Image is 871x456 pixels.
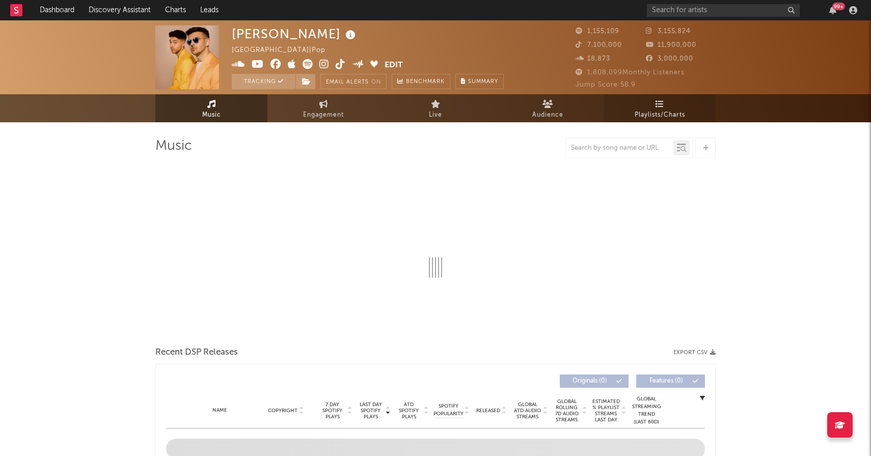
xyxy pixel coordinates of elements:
span: Summary [468,79,498,85]
span: 7,100,000 [576,42,622,48]
span: Music [202,109,221,121]
span: Last Day Spotify Plays [357,401,384,420]
div: [GEOGRAPHIC_DATA] | Pop [232,44,337,57]
span: 3,155,824 [646,28,691,35]
em: On [371,79,381,85]
a: Benchmark [392,74,450,89]
div: Global Streaming Trend (Last 60D) [631,395,662,426]
span: Estimated % Playlist Streams Last Day [592,398,620,423]
button: Export CSV [673,350,716,356]
span: 11,900,000 [646,42,696,48]
button: Features(0) [636,374,705,388]
button: Summary [455,74,504,89]
a: Live [379,94,492,122]
input: Search by song name or URL [566,144,673,152]
span: Live [429,109,442,121]
span: ATD Spotify Plays [395,401,422,420]
span: Audience [532,109,563,121]
a: Playlists/Charts [604,94,716,122]
span: 18,873 [576,56,610,62]
button: Edit [385,59,403,72]
button: Tracking [232,74,295,89]
span: 3,000,000 [646,56,693,62]
span: Global Rolling 7D Audio Streams [553,398,581,423]
span: Benchmark [406,76,445,88]
a: Audience [492,94,604,122]
span: Global ATD Audio Streams [513,401,541,420]
button: 99+ [829,6,836,14]
span: Copyright [268,408,297,414]
div: 99 + [832,3,845,10]
span: Features ( 0 ) [643,378,690,384]
a: Engagement [267,94,379,122]
button: Originals(0) [560,374,629,388]
span: 7 Day Spotify Plays [319,401,346,420]
span: 1,808,099 Monthly Listeners [576,69,685,76]
span: 1,155,109 [576,28,619,35]
span: Jump Score: 58.9 [576,82,636,88]
span: Playlists/Charts [635,109,685,121]
span: Released [476,408,500,414]
div: Name [186,407,253,414]
span: Spotify Popularity [433,403,464,418]
button: Email AlertsOn [320,74,387,89]
span: Engagement [303,109,344,121]
div: [PERSON_NAME] [232,25,358,42]
a: Music [155,94,267,122]
input: Search for artists [647,4,800,17]
span: Recent DSP Releases [155,346,238,359]
span: Originals ( 0 ) [566,378,613,384]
